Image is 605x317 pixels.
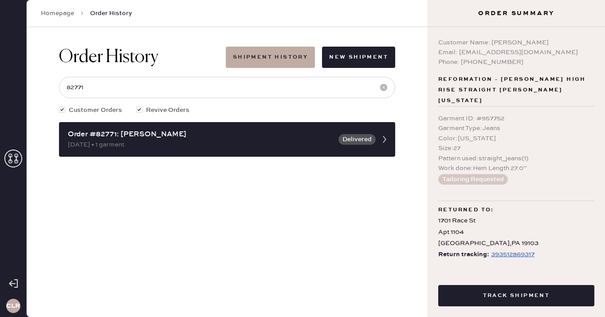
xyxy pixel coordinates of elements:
[68,129,333,140] div: Order #82771: [PERSON_NAME]
[438,154,594,163] div: Pattern used : straight_jeans(1)
[69,105,122,115] span: Customer Orders
[90,9,132,18] span: Order History
[438,163,594,173] div: Work done : Hem Length 27.0”
[438,205,494,215] span: Returned to:
[438,291,594,299] a: Track Shipment
[438,134,594,143] div: Color : [US_STATE]
[338,134,376,145] button: Delivered
[438,74,594,106] span: Reformation - [PERSON_NAME] High Rise Straight [PERSON_NAME] [US_STATE]
[438,57,594,67] div: Phone: [PHONE_NUMBER]
[489,249,534,260] a: 393512869317
[68,140,333,150] div: [DATE] • 1 garment
[59,77,395,98] input: Search by order number, customer name, email or phone number
[438,285,594,306] button: Track Shipment
[41,9,74,18] a: Homepage
[438,114,594,123] div: Garment ID : # 957752
[438,48,594,57] div: Email: [EMAIL_ADDRESS][DOMAIN_NAME]
[438,123,594,133] div: Garment Type : Jeans
[563,277,601,315] iframe: Front Chat
[438,38,594,48] div: Customer Name: [PERSON_NAME]
[438,143,594,153] div: Size : 27
[226,47,315,68] button: Shipment History
[59,47,158,68] h1: Order History
[438,215,594,249] div: 1701 Race St Apt 1104 [GEOGRAPHIC_DATA] , PA 19103
[322,47,395,68] button: New Shipment
[428,9,605,18] h3: Order Summary
[491,249,534,260] div: https://www.fedex.com/apps/fedextrack/?tracknumbers=393512869317&cntry_code=US
[438,249,489,260] span: Return tracking:
[6,303,20,309] h3: CLR
[146,105,189,115] span: Revive Orders
[438,174,508,185] button: Tailoring Requested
